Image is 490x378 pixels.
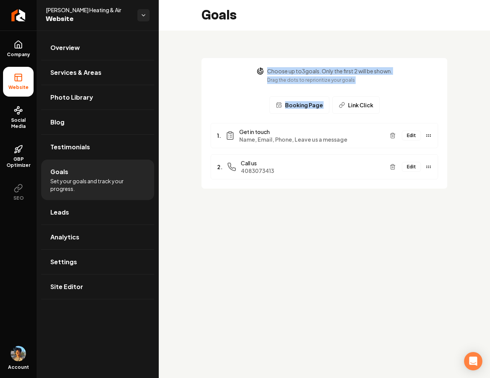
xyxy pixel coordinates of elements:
button: Booking Page [269,96,329,114]
span: 1. [217,132,221,139]
a: Analytics [41,225,154,249]
span: GBP Optimizer [3,156,34,168]
button: SEO [3,178,34,207]
div: Open Intercom Messenger [464,352,482,370]
li: 2.Call us4083073413Edit [211,154,438,179]
a: Social Media [3,100,34,136]
img: Aditya Nair [11,346,26,361]
span: Site Editor [50,282,83,291]
button: Edit [402,162,421,172]
a: Services & Areas [41,60,154,85]
span: Leads [50,208,69,217]
span: Website [46,14,131,24]
span: Name, Email, Phone, Leave us a message [239,136,384,143]
span: [PERSON_NAME] Heating & Air [46,6,131,14]
span: Link Click [348,101,373,109]
a: Settings [41,250,154,274]
a: Blog [41,110,154,134]
a: Testimonials [41,135,154,159]
a: Photo Library [41,85,154,110]
span: Website [5,84,32,90]
button: Link Click [332,96,380,114]
a: Company [3,34,34,64]
span: SEO [10,195,27,201]
span: Overview [50,43,80,52]
span: Analytics [50,233,79,242]
span: Call us [241,159,384,167]
span: Goals [50,167,68,176]
span: Company [4,52,33,58]
span: 4083073413 [241,167,384,174]
span: Social Media [3,117,34,129]
span: Blog [50,118,64,127]
span: Settings [50,257,77,267]
span: Set your goals and track your progress. [50,177,145,192]
img: Rebolt Logo [11,9,26,21]
span: Testimonials [50,142,90,152]
p: Drag the dots to reprioritize your goals [267,76,392,84]
a: Overview [41,36,154,60]
a: Leads [41,200,154,225]
span: Booking Page [285,101,323,109]
span: Account [8,364,29,370]
a: GBP Optimizer [3,139,34,174]
p: Choose up to 3 goals. Only the first 2 will be shown. [267,67,392,75]
h2: Goals [201,8,237,23]
li: 1.Get in touchName, Email, Phone, Leave us a messageEdit [211,123,438,148]
span: Photo Library [50,93,93,102]
a: Site Editor [41,275,154,299]
button: Open user button [11,346,26,361]
span: Services & Areas [50,68,102,77]
button: Edit [402,131,421,141]
span: 2. [217,163,222,171]
span: Get in touch [239,128,384,136]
